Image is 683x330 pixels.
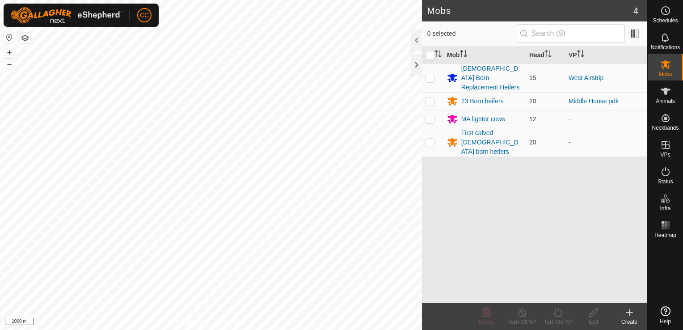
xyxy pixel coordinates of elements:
[660,206,670,211] span: Infra
[654,233,676,238] span: Heatmap
[656,98,675,104] span: Animals
[565,110,647,128] td: -
[653,18,678,23] span: Schedules
[544,51,552,59] p-sorticon: Activate to sort
[633,4,638,17] span: 4
[20,33,30,43] button: Map Layers
[427,5,633,16] h2: Mobs
[461,128,522,157] div: First calved [DEMOGRAPHIC_DATA] born heifers
[529,74,536,81] span: 15
[659,72,672,77] span: Mobs
[461,114,505,124] div: MA lighter cows
[434,51,442,59] p-sorticon: Activate to sort
[461,64,522,92] div: [DEMOGRAPHIC_DATA] Born Replacement Heifers
[4,47,15,58] button: +
[651,45,680,50] span: Notifications
[540,318,576,326] div: Turn On VP
[648,303,683,328] a: Help
[660,152,670,157] span: VPs
[176,318,209,326] a: Privacy Policy
[140,11,149,20] span: CC
[479,319,494,325] span: Delete
[569,74,603,81] a: West Airstrip
[4,59,15,69] button: –
[427,29,517,38] span: 0 selected
[220,318,246,326] a: Contact Us
[529,97,536,105] span: 20
[576,318,611,326] div: Edit
[529,115,536,123] span: 12
[526,47,565,64] th: Head
[517,24,625,43] input: Search (S)
[611,318,647,326] div: Create
[4,32,15,43] button: Reset Map
[504,318,540,326] div: Turn Off VP
[565,47,647,64] th: VP
[577,51,584,59] p-sorticon: Activate to sort
[658,179,673,184] span: Status
[565,128,647,157] td: -
[460,51,467,59] p-sorticon: Activate to sort
[11,7,122,23] img: Gallagher Logo
[529,139,536,146] span: 20
[443,47,526,64] th: Mob
[652,125,679,131] span: Neckbands
[660,319,671,324] span: Help
[461,97,504,106] div: 23 Born heifers
[569,97,619,105] a: Middle House pdk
